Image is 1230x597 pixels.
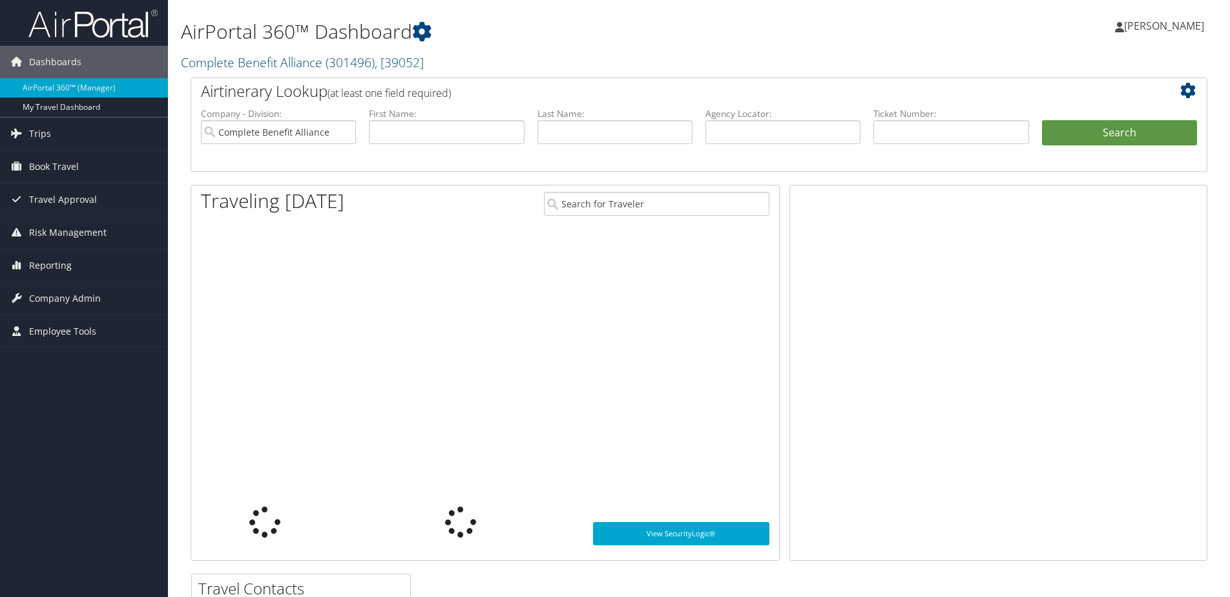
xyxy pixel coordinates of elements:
span: , [ 39052 ] [375,54,424,71]
button: Search [1042,120,1197,146]
a: [PERSON_NAME] [1115,6,1217,45]
label: Ticket Number: [873,107,1028,120]
label: Company - Division: [201,107,356,120]
img: airportal-logo.png [28,8,158,39]
span: ( 301496 ) [326,54,375,71]
a: Complete Benefit Alliance [181,54,424,71]
span: Book Travel [29,151,79,183]
span: Dashboards [29,46,81,78]
span: Risk Management [29,216,107,249]
span: Employee Tools [29,315,96,348]
span: [PERSON_NAME] [1124,19,1204,33]
label: First Name: [369,107,524,120]
span: Company Admin [29,282,101,315]
span: Trips [29,118,51,150]
h2: Airtinerary Lookup [201,80,1112,102]
h1: AirPortal 360™ Dashboard [181,18,871,45]
span: Reporting [29,249,72,282]
h1: Traveling [DATE] [201,187,344,215]
a: View SecurityLogic® [593,522,769,545]
span: (at least one field required) [328,86,451,100]
label: Agency Locator: [705,107,860,120]
span: Travel Approval [29,183,97,216]
input: Search for Traveler [544,192,769,216]
label: Last Name: [537,107,693,120]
